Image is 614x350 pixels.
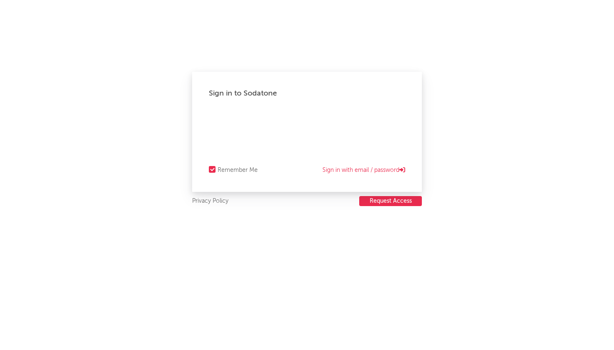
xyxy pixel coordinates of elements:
[218,165,258,175] div: Remember Me
[209,88,405,98] div: Sign in to Sodatone
[192,196,228,206] a: Privacy Policy
[359,196,422,206] a: Request Access
[359,196,422,206] button: Request Access
[322,165,405,175] a: Sign in with email / password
